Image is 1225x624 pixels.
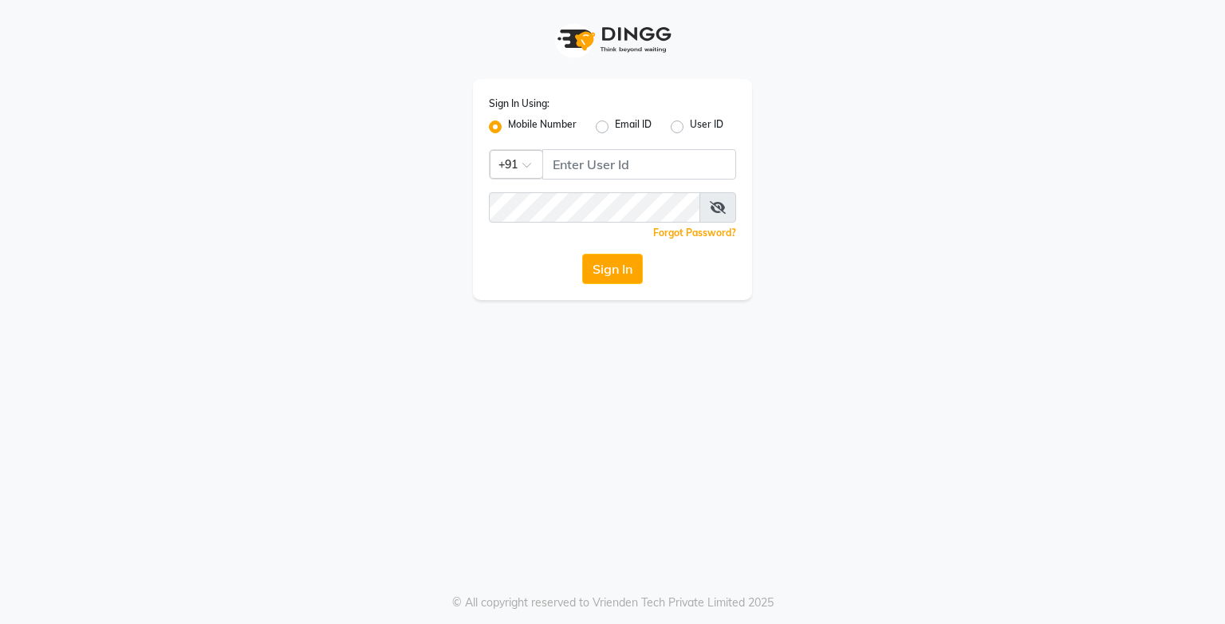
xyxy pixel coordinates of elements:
button: Sign In [582,254,643,284]
label: Sign In Using: [489,97,549,111]
a: Forgot Password? [653,227,736,239]
label: Mobile Number [508,117,577,136]
label: Email ID [615,117,652,136]
input: Username [489,192,700,223]
img: logo1.svg [549,16,676,63]
label: User ID [690,117,723,136]
input: Username [542,149,736,180]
